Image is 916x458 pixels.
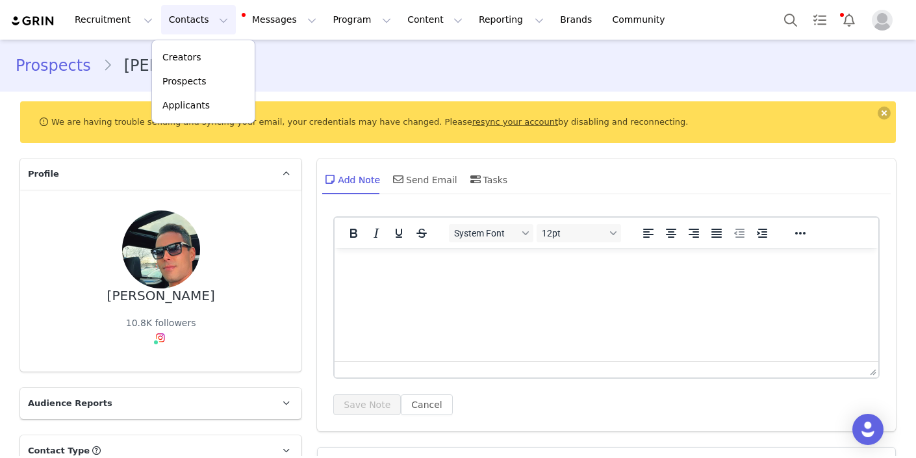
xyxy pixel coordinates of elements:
[865,362,878,377] div: Press the Up and Down arrow keys to resize the editor.
[864,10,906,31] button: Profile
[449,224,533,242] button: Fonts
[468,164,508,195] div: Tasks
[333,394,401,415] button: Save Note
[454,228,518,238] span: System Font
[552,5,604,34] a: Brands
[751,224,773,242] button: Increase indent
[400,5,470,34] button: Content
[683,224,705,242] button: Align right
[28,397,112,410] span: Audience Reports
[342,224,364,242] button: Bold
[411,224,433,242] button: Strikethrough
[28,168,59,181] span: Profile
[122,210,200,288] img: 0ce78af4-dedb-469b-96e8-4c46553c106a.jpg
[20,101,896,143] div: We are having trouble sending and syncing your email, your credentials may have changed. Please b...
[335,248,878,361] iframe: Rich Text Area
[542,228,605,238] span: 12pt
[637,224,659,242] button: Align left
[706,224,728,242] button: Justify
[472,117,558,127] a: resync your account
[605,5,679,34] a: Community
[401,394,452,415] button: Cancel
[806,5,834,34] a: Tasks
[325,5,399,34] button: Program
[161,5,236,34] button: Contacts
[537,224,621,242] button: Font sizes
[67,5,160,34] button: Recruitment
[776,5,805,34] button: Search
[126,316,196,330] div: 10.8K followers
[16,54,103,77] a: Prospects
[162,99,210,112] p: Applicants
[660,224,682,242] button: Align center
[388,224,410,242] button: Underline
[10,15,56,27] img: grin logo
[162,51,201,64] p: Creators
[236,5,324,34] button: Messages
[835,5,863,34] button: Notifications
[390,164,457,195] div: Send Email
[28,444,90,457] span: Contact Type
[852,414,884,445] div: Open Intercom Messenger
[471,5,552,34] button: Reporting
[365,224,387,242] button: Italic
[728,224,750,242] button: Decrease indent
[107,288,215,303] div: [PERSON_NAME]
[155,333,166,343] img: instagram.svg
[789,224,811,242] button: Reveal or hide additional toolbar items
[872,10,893,31] img: placeholder-profile.jpg
[322,164,380,195] div: Add Note
[162,75,206,88] p: Prospects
